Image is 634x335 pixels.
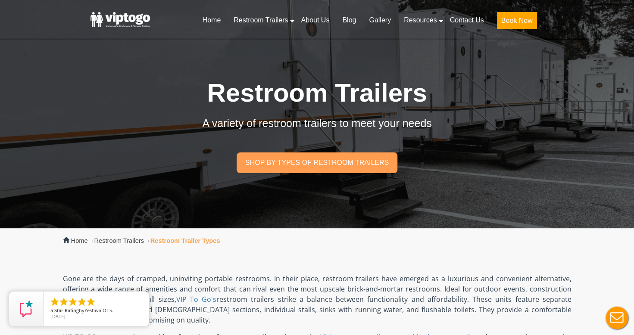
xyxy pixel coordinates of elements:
a: Book Now [490,11,543,34]
img: Review Rating [18,300,35,317]
li:  [59,297,69,307]
p: Gone are the days of cramped, uninviting portable restrooms. In their place, restroom trailers ha... [63,273,572,325]
button: Live Chat [600,301,634,335]
a: Resources [397,11,443,30]
button: Book Now [497,12,537,29]
span: 5 [50,307,53,313]
span: A variety of restroom trailers to meet your needs [202,117,431,129]
li:  [86,297,96,307]
a: Restroom Trailers [94,237,144,244]
span: [DATE] [50,313,66,319]
a: Contact Us [443,11,490,30]
strong: Restroom Trailer Types [150,237,220,244]
span: Restroom Trailers [207,78,427,107]
a: Blog [336,11,362,30]
a: About Us [294,11,336,30]
a: Shop by types of restroom trailers [237,152,398,173]
a: Home [71,237,88,244]
li:  [68,297,78,307]
li:  [50,297,60,307]
a: Gallery [362,11,397,30]
a: Home [196,11,227,30]
a: Restroom Trailers [227,11,294,30]
span: by [50,308,142,314]
li:  [77,297,87,307]
span: Yeshiva Of S. [84,307,113,313]
span: → → [71,237,220,244]
a: VIP To Go's [176,295,216,304]
span: Star Rating [54,307,79,313]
